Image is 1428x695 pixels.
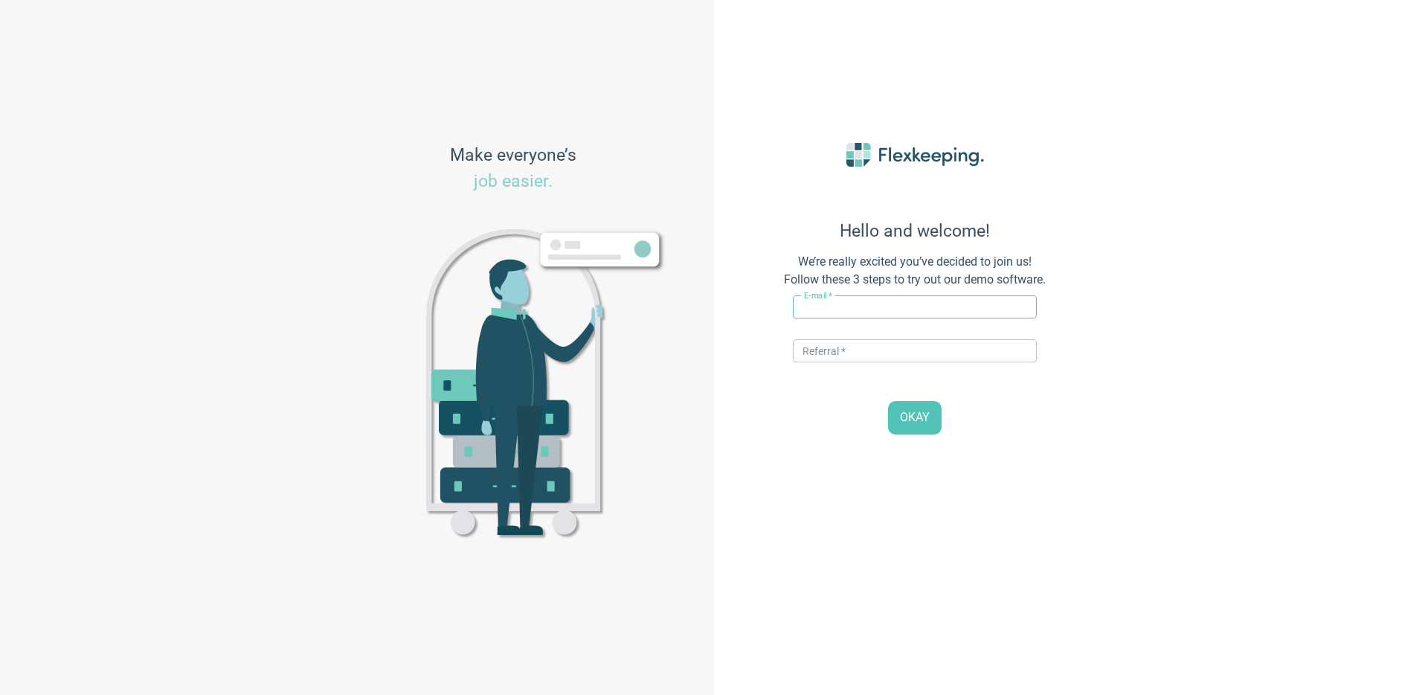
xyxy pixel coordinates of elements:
span: We’re really excited you’ve decided to join us! Follow these 3 steps to try out our demo software. [751,253,1078,289]
span: job easier. [474,171,553,191]
span: Hello and welcome! [751,221,1078,241]
button: OKAY [888,401,942,435]
span: OKAY [900,409,930,426]
span: Make everyone’s [450,143,576,195]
